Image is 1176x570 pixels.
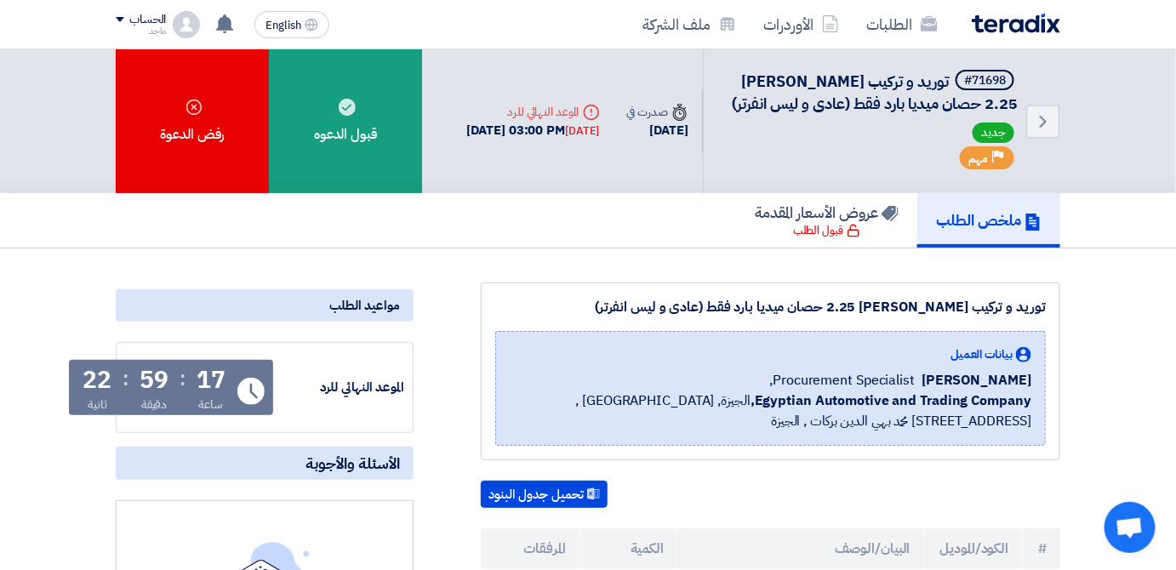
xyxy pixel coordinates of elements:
[936,210,1042,230] h5: ملخص الطلب
[917,193,1060,248] a: ملخص الطلب
[677,528,923,569] th: البيان/الوصف
[129,13,166,27] div: الحساب
[922,370,1031,390] span: [PERSON_NAME]
[755,202,899,222] h5: عروض الأسعار المقدمة
[269,49,422,193] div: قبول الدعوه
[973,123,1014,143] span: جديد
[968,151,988,167] span: مهم
[629,4,750,44] a: ملف الشركة
[964,75,1006,87] div: #71698
[951,345,1013,363] span: بيانات العميل
[481,481,608,508] button: تحميل جدول البنود
[116,289,414,322] div: مواعيد الطلب
[141,396,168,413] div: دقيقة
[579,528,678,569] th: الكمية
[853,4,951,44] a: الطلبات
[750,4,853,44] a: الأوردرات
[565,123,599,140] div: [DATE]
[198,396,223,413] div: ساعة
[972,14,1060,33] img: Teradix logo
[123,363,128,394] div: :
[510,390,1031,431] span: الجيزة, [GEOGRAPHIC_DATA] ,[STREET_ADDRESS] محمد بهي الدين بركات , الجيزة
[277,378,404,397] div: الموعد النهائي للرد
[265,20,301,31] span: English
[732,70,1018,115] span: توريد و تركيب [PERSON_NAME] 2.25 حصان ميديا بارد فقط (عادى و ليس انفرتر)
[180,363,186,394] div: :
[140,368,168,392] div: 59
[173,11,200,38] img: profile_test.png
[1105,502,1156,553] div: Open chat
[751,390,1031,411] b: Egyptian Automotive and Trading Company,
[197,368,225,392] div: 17
[481,528,579,569] th: المرفقات
[83,368,112,392] div: 22
[467,121,600,140] div: [DATE] 03:00 PM
[305,453,400,473] span: الأسئلة والأجوبة
[116,49,269,193] div: رفض الدعوة
[736,193,917,248] a: عروض الأسعار المقدمة قبول الطلب
[770,370,916,390] span: Procurement Specialist,
[724,70,1018,114] h5: توريد و تركيب تكييف كاريير 2.25 حصان ميديا بارد فقط (عادى و ليس انفرتر)
[627,103,688,121] div: صدرت في
[924,528,1023,569] th: الكود/الموديل
[88,396,107,413] div: ثانية
[1023,528,1061,569] th: #
[116,26,166,36] div: ماجد
[627,121,688,140] div: [DATE]
[254,11,329,38] button: English
[467,103,600,121] div: الموعد النهائي للرد
[495,297,1046,317] div: توريد و تركيب [PERSON_NAME] 2.25 حصان ميديا بارد فقط (عادى و ليس انفرتر)
[793,222,860,239] div: قبول الطلب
